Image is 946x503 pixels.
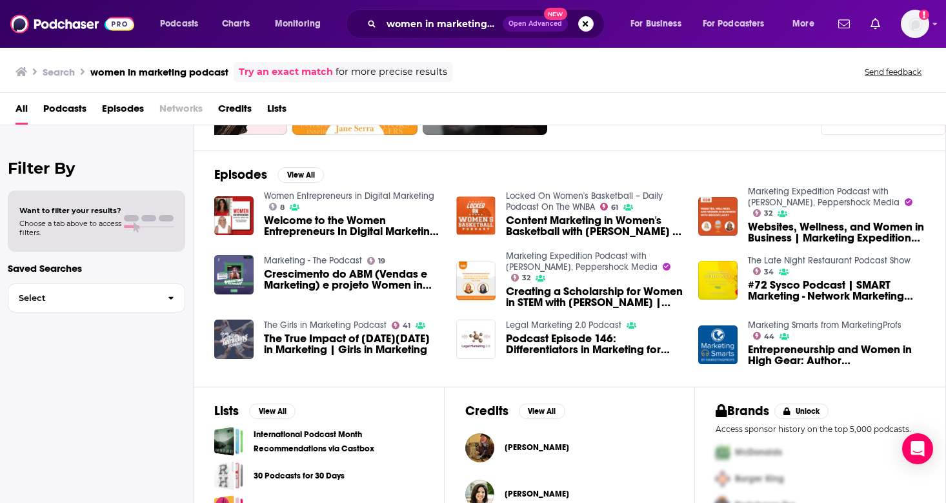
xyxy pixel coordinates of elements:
span: Lists [267,98,287,125]
span: More [792,15,814,33]
span: Select [8,294,157,302]
img: The True Impact of International Women's Day in Marketing | Girls in Marketing [214,320,254,359]
span: Networks [159,98,203,125]
a: Episodes [102,98,144,125]
a: Locked On Women's Basketball – Daily Podcast On The WNBA [506,190,663,212]
span: McDonalds [735,447,782,458]
span: Monitoring [275,15,321,33]
a: 19 [367,257,386,265]
span: Choose a tab above to access filters. [19,219,121,237]
button: open menu [266,14,337,34]
button: open menu [621,14,698,34]
a: Entrepreneurship and Women in High Gear: Author Amy Howell Talks to Marketing Smarts [Podcast] [698,325,738,365]
a: The True Impact of International Women's Day in Marketing | Girls in Marketing [264,333,441,355]
a: 30 Podcasts for 30 Days [254,469,345,483]
span: For Business [630,15,681,33]
span: Welcome to the Women Entrepreneurs In Digital Marketing Podcast [264,215,441,237]
span: Entrepreneurship and Women in High Gear: Author [PERSON_NAME] Talks to Marketing Smarts [Podcast] [748,344,925,366]
a: 61 [600,203,619,210]
span: Podcast Episode 146: Differentiators in Marketing for Women Attorneys [506,333,683,355]
img: Second Pro Logo [710,466,735,492]
p: Saved Searches [8,262,185,274]
img: Creating a Scholarship for Women in STEM with Ally Orr | Marketing Expedition Podcast [456,262,496,301]
a: All [15,98,28,125]
a: Charts [214,14,257,34]
button: open menu [151,14,215,34]
input: Search podcasts, credits, & more... [381,14,503,34]
img: User Profile [901,10,929,38]
h2: Episodes [214,167,267,183]
img: Podcast Episode 146: Differentiators in Marketing for Women Attorneys [456,320,496,359]
a: Try an exact match [239,65,333,79]
a: Kattie Laur [465,433,494,462]
a: 34 [753,267,774,275]
a: Marketing - The Podcast [264,255,362,266]
span: The True Impact of [DATE][DATE] in Marketing | Girls in Marketing [264,333,441,355]
button: open menu [694,14,783,34]
a: Kattie Laur [505,442,569,453]
a: 30 Podcasts for 30 Days [214,461,243,490]
h3: women in marketing podcast [90,66,228,78]
a: 44 [753,332,775,340]
span: Open Advanced [508,21,562,27]
a: Crescimento do ABM (Vendas e Marketing) e projeto Women in Sales com Angelita Oliveira - Marketin... [264,269,441,291]
div: Search podcasts, credits, & more... [358,9,617,39]
a: Niki Torres [505,489,569,499]
span: 34 [764,269,774,275]
span: 41 [403,323,410,329]
span: 19 [378,258,385,264]
a: 32 [511,274,531,282]
img: Welcome to the Women Entrepreneurs In Digital Marketing Podcast [214,196,254,236]
span: Creating a Scholarship for Women in STEM with [PERSON_NAME] | Marketing Expedition Podcast [506,286,683,308]
span: Websites, Wellness, and Women in Business | Marketing Expedition Podcast [748,221,925,243]
a: 32 [753,209,773,217]
p: Access sponsor history on the top 5,000 podcasts. [716,424,925,434]
a: Podchaser - Follow, Share and Rate Podcasts [10,12,134,36]
span: 61 [611,205,618,210]
span: 44 [764,334,774,340]
a: CreditsView All [465,403,565,419]
span: [PERSON_NAME] [505,442,569,453]
span: Podcasts [160,15,198,33]
span: Content Marketing in Women's Basketball with [PERSON_NAME] | Women's Basketball Podcast [506,215,683,237]
button: Kattie LaurKattie Laur [465,427,674,468]
a: Women Entrepreneurs in Digital Marketing [264,190,434,201]
img: #72 Sysco Podcast | SMART Marketing - Network Marketing with Canadian Women In Food [698,261,738,300]
a: #72 Sysco Podcast | SMART Marketing - Network Marketing with Canadian Women In Food [748,280,925,302]
a: Podcasts [43,98,86,125]
svg: Add a profile image [919,10,929,20]
button: open menu [783,14,830,34]
a: Marketing Smarts from MarketingProfs [748,320,901,331]
img: Crescimento do ABM (Vendas e Marketing) e projeto Women in Sales com Angelita Oliveira - Marketin... [214,255,254,294]
span: New [544,8,567,20]
span: For Podcasters [703,15,765,33]
span: #72 Sysco Podcast | SMART Marketing - Network Marketing with [DEMOGRAPHIC_DATA] Women In Food [748,280,925,302]
a: Entrepreneurship and Women in High Gear: Author Amy Howell Talks to Marketing Smarts [Podcast] [748,344,925,366]
button: Send feedback [861,67,925,77]
span: International Podcast Month Recommendations via Castbox [214,427,243,456]
button: Select [8,283,185,313]
img: Websites, Wellness, and Women in Business | Marketing Expedition Podcast [698,197,738,236]
span: [PERSON_NAME] [505,489,569,499]
button: View All [249,404,296,419]
span: Charts [222,15,250,33]
h2: Filter By [8,159,185,178]
img: Content Marketing in Women's Basketball with Gina Paradiso | Women's Basketball Podcast [456,196,496,236]
h2: Lists [214,403,239,419]
a: Credits [218,98,252,125]
h3: Search [43,66,75,78]
a: Marketing Expedition Podcast with Rhea Allen, Peppershock Media [748,186,900,208]
a: 8 [269,203,285,210]
a: 41 [392,322,411,329]
span: Want to filter your results? [19,206,121,215]
button: View All [277,167,324,183]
